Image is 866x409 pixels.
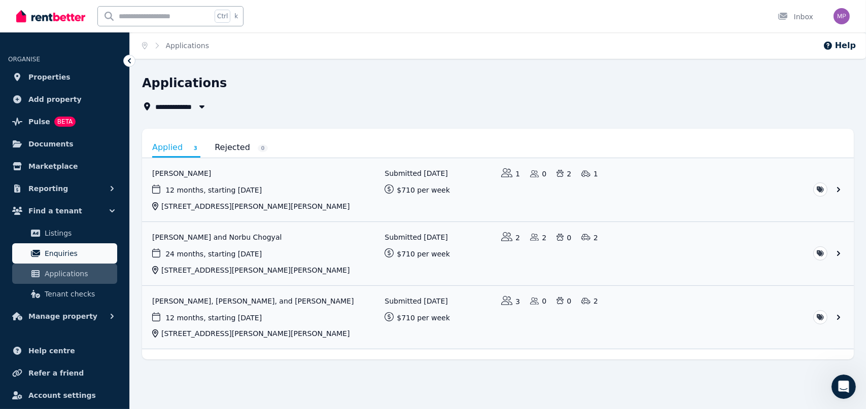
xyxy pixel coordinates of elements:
[28,93,82,105] span: Add property
[49,13,126,23] p: The team can also help
[8,56,40,63] span: ORGANISE
[16,9,85,24] img: RentBetter
[45,268,113,280] span: Applications
[778,12,813,22] div: Inbox
[8,26,135,48] div: What can we help with [DATE]?
[832,375,856,399] iframe: Intercom live chat
[9,310,194,327] textarea: Message…
[215,139,268,156] a: Rejected
[24,271,187,327] li: (preferred): Share the application link directly with them. You can find this in your RentBetter ...
[28,389,96,401] span: Account settings
[45,62,187,132] div: Hello. I have my first home open [DATE] for our property, should I have something to hand out to ...
[45,247,113,259] span: Enquiries
[159,4,178,23] button: Home
[8,67,121,87] a: Properties
[12,223,117,243] a: Listings
[130,32,221,59] nav: Breadcrumb
[16,215,180,234] b: web address ready for them to complete the application online
[7,4,26,23] button: go back
[16,331,24,340] button: Emoji picker
[8,134,121,154] a: Documents
[823,40,856,52] button: Help
[16,246,187,266] div: When potential tenants ask how to apply, tell them they can apply in two ways:
[28,205,82,217] span: Find a tenant
[12,284,117,304] a: Tenant checks
[8,156,121,176] a: Marketplace
[178,4,196,22] div: Close
[28,160,78,172] span: Marketplace
[28,367,84,379] span: Refer a friend
[28,182,68,195] span: Reporting
[166,41,210,51] span: Applications
[8,306,121,326] button: Manage property
[16,152,158,182] div: Please make sure to click the options to 'get more help' if we haven't answered your question.
[29,6,45,22] img: Profile image for The RentBetter Team
[190,144,200,152] span: 3
[8,146,166,188] div: Please make sure to click the options to 'get more help' if we haven't answered your question.
[8,26,195,56] div: The RentBetter Team says…
[174,327,190,344] button: Send a message…
[93,286,110,304] button: Scroll to bottom
[28,71,71,83] span: Properties
[28,310,97,322] span: Manage property
[834,8,850,24] img: Michelle Plowman
[18,234,26,242] a: Source reference 5610278:
[28,345,75,357] span: Help centre
[142,75,227,91] h1: Applications
[45,288,113,300] span: Tenant checks
[45,227,113,239] span: Listings
[24,271,97,279] b: Online application
[8,146,195,189] div: The RentBetter Team says…
[8,385,121,405] a: Account settings
[37,56,195,138] div: Hello. I have my first home open [DATE] for our property, should I have something to hand out to ...
[234,12,238,20] span: k
[8,111,121,132] a: PulseBETA
[16,32,127,42] div: What can we help with [DATE]?
[54,117,76,127] span: BETA
[28,116,50,128] span: Pulse
[8,363,121,383] a: Refer a friend
[49,5,134,13] h1: The RentBetter Team
[64,331,73,340] button: Start recording
[142,222,854,285] a: View application: Pema Dechen and Norbu Chogyal
[16,195,187,241] div: Great question! For your home open [DATE], you should and have the .
[215,10,230,23] span: Ctrl
[8,89,121,109] a: Add property
[16,206,177,224] b: collect each potential tenant's details
[8,56,195,146] div: Michelle says…
[48,331,56,340] button: Upload attachment
[28,138,74,150] span: Documents
[8,178,121,199] button: Reporting
[12,243,117,264] a: Enquiries
[12,264,117,284] a: Applications
[258,144,268,152] span: 0
[152,139,200,158] a: Applied
[142,286,854,349] a: View application: Rachit Ghetia, Deepkumar V Kalaria, and Krisha Ghetia
[8,341,121,361] a: Help centre
[142,158,854,221] a: View application: Webber Shi
[8,201,121,221] button: Find a tenant
[32,331,40,340] button: Gif picker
